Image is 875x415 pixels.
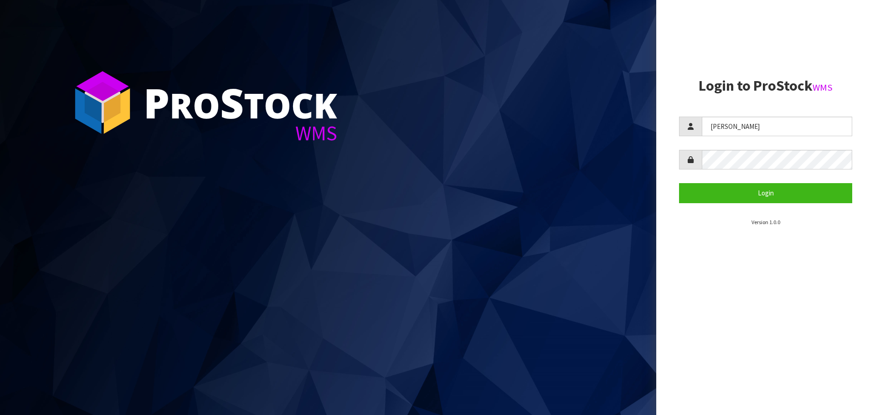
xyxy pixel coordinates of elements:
div: ro tock [144,82,337,123]
img: ProStock Cube [68,68,137,137]
button: Login [679,183,852,203]
div: WMS [144,123,337,143]
span: S [220,75,244,130]
input: Username [702,117,852,136]
span: P [144,75,170,130]
small: WMS [813,82,833,93]
h2: Login to ProStock [679,78,852,94]
small: Version 1.0.0 [751,219,780,225]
